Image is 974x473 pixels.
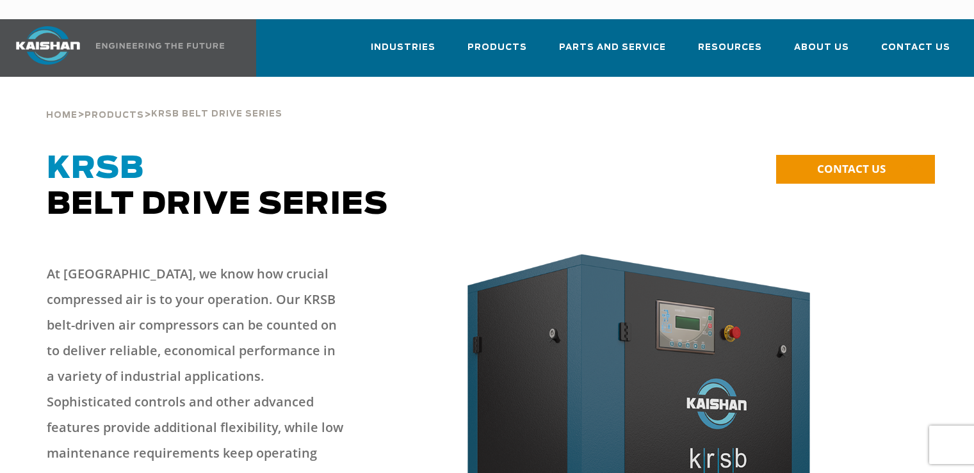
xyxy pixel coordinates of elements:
span: Belt Drive Series [47,154,388,220]
span: Home [46,111,77,120]
a: Contact Us [881,31,950,74]
img: Engineering the future [96,43,224,49]
span: About Us [794,40,849,55]
span: Contact Us [881,40,950,55]
a: Resources [698,31,762,74]
div: > > [46,77,282,125]
a: About Us [794,31,849,74]
span: Products [467,40,527,55]
span: KRSB [47,154,144,184]
a: Products [85,109,144,120]
span: Resources [698,40,762,55]
a: Home [46,109,77,120]
span: CONTACT US [817,161,886,176]
a: CONTACT US [776,155,935,184]
a: Parts and Service [559,31,666,74]
span: Industries [371,40,435,55]
a: Industries [371,31,435,74]
a: Products [467,31,527,74]
span: krsb belt drive series [151,110,282,118]
span: Parts and Service [559,40,666,55]
span: Products [85,111,144,120]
